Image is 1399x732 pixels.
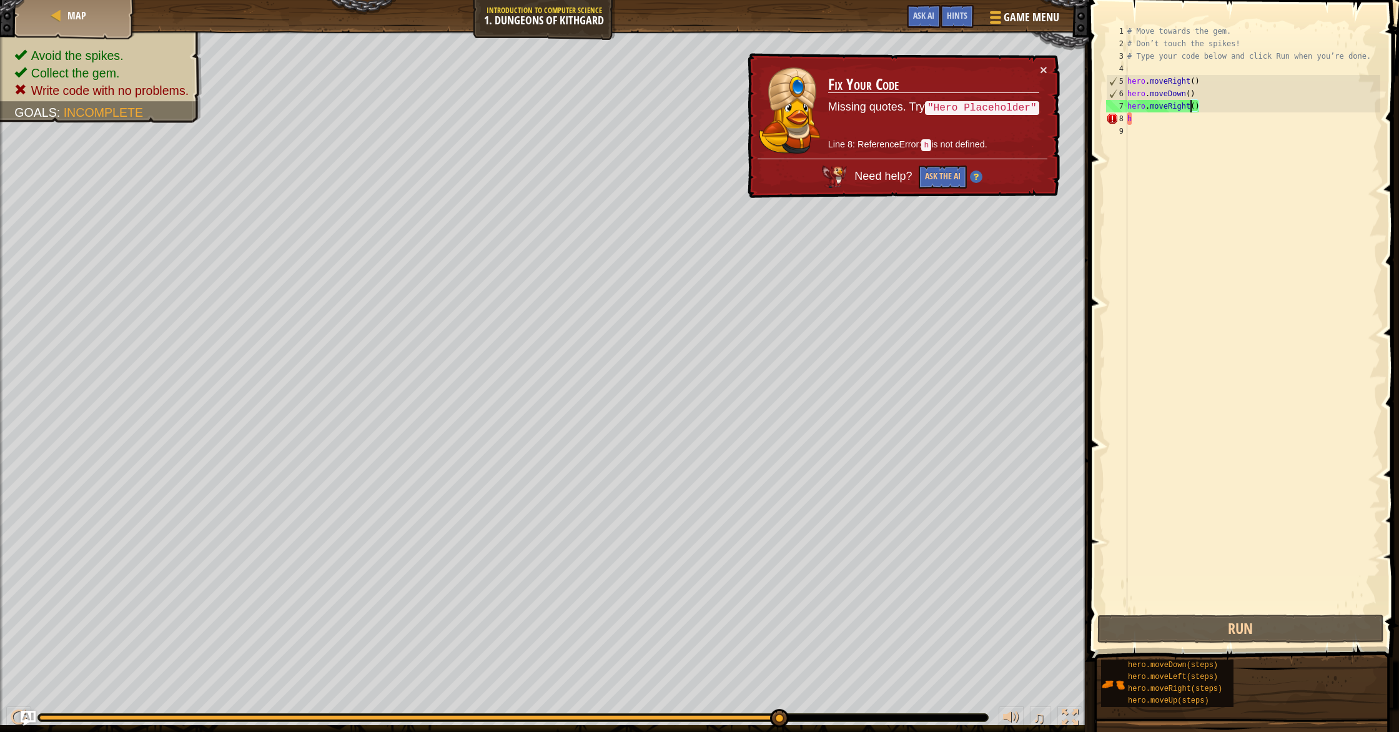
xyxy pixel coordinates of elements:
code: h [921,139,931,151]
span: Need help? [854,170,915,182]
img: portrait.png [1101,673,1125,696]
button: Game Menu [980,5,1067,34]
div: 3 [1106,50,1127,62]
button: Ask the AI [919,166,967,189]
div: 6 [1107,87,1127,100]
button: Adjust volume [999,706,1024,732]
span: hero.moveRight(steps) [1128,685,1222,693]
button: Run [1097,615,1384,643]
button: ♫ [1030,706,1051,732]
div: 5 [1107,75,1127,87]
span: : [57,106,64,119]
img: duck_pender.png [758,67,821,155]
button: × [1040,63,1047,76]
img: Hint [970,171,982,183]
button: Toggle fullscreen [1057,706,1082,732]
div: 4 [1106,62,1127,75]
button: Ask AI [21,711,36,726]
li: Write code with no problems. [14,82,189,99]
button: Ask AI [907,5,941,28]
li: Collect the gem. [14,64,189,82]
span: hero.moveUp(steps) [1128,696,1209,705]
span: Write code with no problems. [31,84,189,97]
span: Incomplete [64,106,143,119]
p: Line 8: ReferenceError: is not defined. [828,138,1039,152]
span: ♫ [1032,708,1045,727]
span: Goals [14,106,57,119]
div: 7 [1106,100,1127,112]
span: Ask AI [913,9,934,21]
button: ⌘ + P: Play [6,706,31,732]
div: 8 [1106,112,1127,125]
h3: Fix Your Code [828,76,1039,94]
span: Map [67,9,86,22]
code: "Hero Placeholder" [925,101,1039,115]
p: Missing quotes. Try [828,99,1039,116]
span: Avoid the spikes. [31,49,124,62]
div: 1 [1106,25,1127,37]
div: 9 [1106,125,1127,137]
span: Game Menu [1004,9,1059,26]
span: hero.moveDown(steps) [1128,661,1218,670]
li: Avoid the spikes. [14,47,189,64]
div: 2 [1106,37,1127,50]
a: Map [64,9,86,22]
img: AI [822,166,847,188]
span: Hints [947,9,967,21]
span: Collect the gem. [31,66,120,80]
span: hero.moveLeft(steps) [1128,673,1218,681]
